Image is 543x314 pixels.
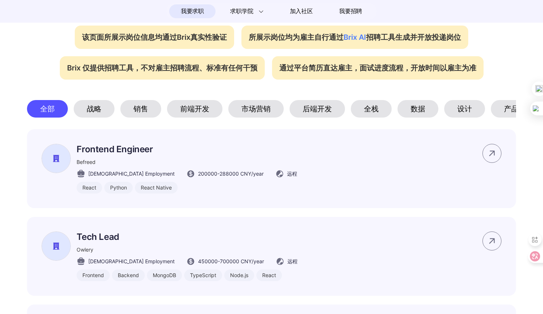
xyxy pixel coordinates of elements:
p: Tech Lead [77,231,298,242]
div: Brix 仅提供招聘工具，不对雇主招聘流程、标准有任何干预 [60,56,265,80]
span: 我要招聘 [339,7,362,16]
span: Brix AI [344,33,366,42]
div: React [77,182,102,194]
div: 销售 [120,100,161,118]
div: 后端开发 [290,100,345,118]
div: 市场营销 [228,100,284,118]
p: Frontend Engineer [77,144,297,154]
div: 战略 [74,100,115,118]
span: 450000 - 700000 CNY /year [198,257,264,265]
span: 远程 [287,257,298,265]
span: Owlery [77,246,93,253]
div: 通过平台简历直达雇主，面试进度流程，开放时间以雇主为准 [272,56,484,80]
div: Frontend [77,269,110,281]
div: React Native [135,182,178,194]
span: 求职学院 [230,7,253,16]
div: 全部 [27,100,68,118]
div: Backend [112,269,145,281]
div: 数据 [397,100,438,118]
div: TypeScript [184,269,222,281]
div: React [256,269,282,281]
span: 我要求职 [181,5,204,17]
span: [DEMOGRAPHIC_DATA] Employment [88,170,175,177]
span: 200000 - 288000 CNY /year [198,170,264,177]
div: 该页面所展示岗位信息均通过Brix真实性验证 [75,26,234,49]
div: 所展示岗位均为雇主自行通过 招聘工具生成并开放投递岗位 [241,26,468,49]
span: Befreed [77,159,96,165]
span: 远程 [287,170,297,177]
div: 全栈 [351,100,392,118]
div: MongoDB [147,269,182,281]
div: Node.js [224,269,254,281]
div: Python [104,182,133,194]
span: 加入社区 [290,5,313,17]
div: 设计 [444,100,485,118]
span: [DEMOGRAPHIC_DATA] Employment [88,257,175,265]
div: 前端开发 [167,100,222,118]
